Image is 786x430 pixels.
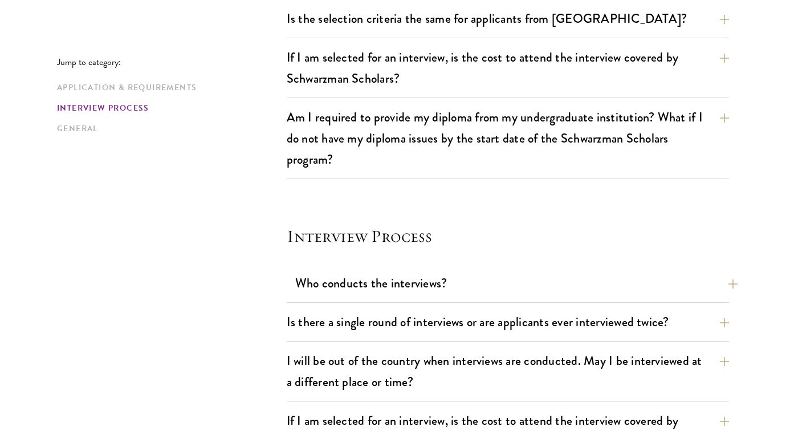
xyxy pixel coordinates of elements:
p: Jump to category: [57,57,287,67]
button: Is the selection criteria the same for applicants from [GEOGRAPHIC_DATA]? [287,6,729,31]
button: I will be out of the country when interviews are conducted. May I be interviewed at a different p... [287,348,729,395]
button: Is there a single round of interviews or are applicants ever interviewed twice? [287,309,729,335]
a: Application & Requirements [57,82,280,94]
a: General [57,123,280,135]
button: Am I required to provide my diploma from my undergraduate institution? What if I do not have my d... [287,104,729,172]
h4: Interview Process [287,225,729,248]
button: Who conducts the interviews? [295,270,738,296]
a: Interview Process [57,102,280,114]
button: If I am selected for an interview, is the cost to attend the interview covered by Schwarzman Scho... [287,44,729,91]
